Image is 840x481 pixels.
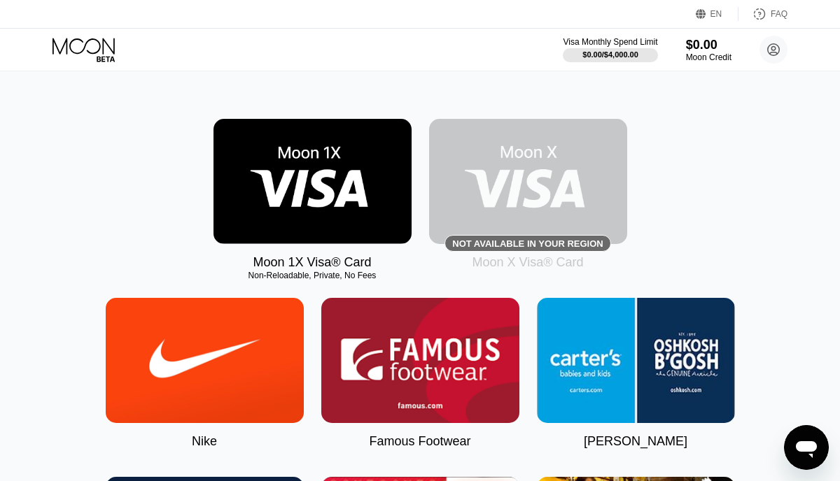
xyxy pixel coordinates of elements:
div: FAQ [771,9,787,19]
div: Famous Footwear [369,434,470,449]
div: Non-Reloadable, Private, No Fees [213,271,412,280]
div: $0.00 / $4,000.00 [582,50,638,59]
div: Moon Credit [686,52,731,62]
div: $0.00Moon Credit [686,38,731,62]
div: $0.00 [686,38,731,52]
div: EN [696,7,738,21]
div: Moon X Visa® Card [472,255,583,270]
div: FAQ [738,7,787,21]
div: Nike [192,434,217,449]
div: [PERSON_NAME] [584,434,687,449]
div: Moon 1X Visa® Card [253,255,371,270]
div: Not available in your region [452,238,603,249]
div: Not available in your region [429,119,627,244]
div: Visa Monthly Spend Limit [563,37,657,47]
div: EN [710,9,722,19]
iframe: Button to launch messaging window [784,425,829,470]
div: Visa Monthly Spend Limit$0.00/$4,000.00 [563,37,657,62]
